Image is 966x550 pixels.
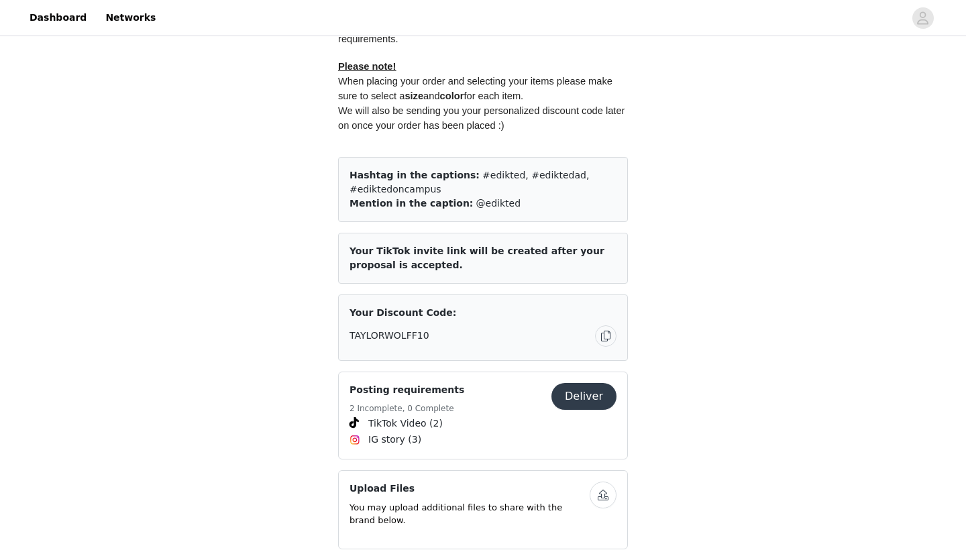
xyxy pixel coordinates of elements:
[916,7,929,29] div: avatar
[338,105,628,131] span: We will also be sending you your personalized discount code later on once your order has been pla...
[338,76,615,101] span: When placing your order and selecting your items please make sure to select a and for each item.
[338,61,396,72] span: Please note!
[440,91,464,101] strong: color
[551,383,616,410] button: Deliver
[350,198,473,209] span: Mention in the caption:
[350,170,589,195] span: #edikted, #ediktedad, #ediktedoncampus
[350,435,360,445] img: Instagram Icon
[368,417,443,431] span: TikTok Video (2)
[350,306,456,320] span: Your Discount Code:
[350,482,590,496] h4: Upload Files
[338,4,607,44] span: In the next steps you will be able to choose your items for the collaboration, place your order a...
[350,383,464,397] h4: Posting requirements
[350,170,480,180] span: Hashtag in the captions:
[350,402,464,415] h5: 2 Incomplete, 0 Complete
[21,3,95,33] a: Dashboard
[97,3,164,33] a: Networks
[350,245,604,270] span: Your TikTok invite link will be created after your proposal is accepted.
[476,198,521,209] span: @edikted
[368,433,421,447] span: IG story (3)
[350,329,429,343] span: TAYLORWOLFF10
[350,501,590,527] p: You may upload additional files to share with the brand below.
[338,372,628,459] div: Posting requirements
[405,91,423,101] strong: size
